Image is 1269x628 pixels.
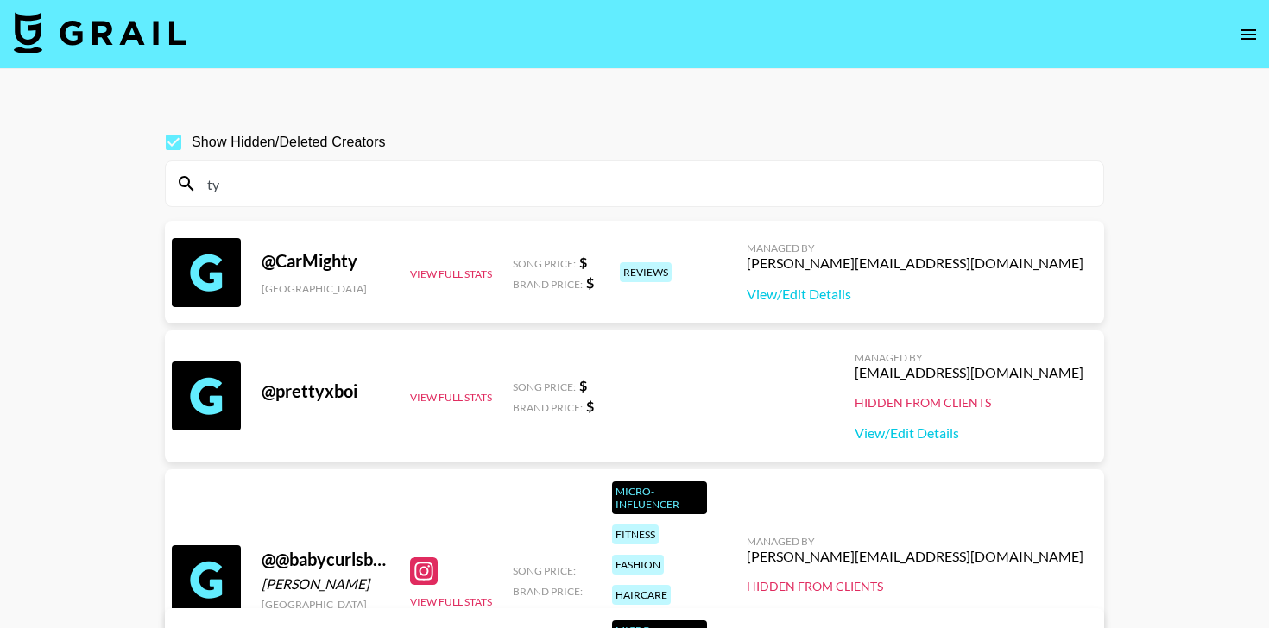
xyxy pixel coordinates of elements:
div: Hidden from Clients [855,395,1083,411]
div: [GEOGRAPHIC_DATA] [262,598,389,611]
span: Brand Price: [513,278,583,291]
div: [GEOGRAPHIC_DATA] [262,282,389,295]
div: Managed By [747,535,1083,548]
div: @ @babycurlsbeauty [262,549,389,570]
span: Brand Price: [513,585,583,598]
span: Song Price: [513,564,576,577]
a: View/Edit Details [747,286,1083,303]
strong: $ [586,398,594,414]
div: Hidden from Clients [747,579,1083,594]
img: Grail Talent [14,12,186,53]
div: Managed By [855,351,1083,364]
strong: $ [579,377,587,393]
span: Show Hidden/Deleted Creators [192,132,386,153]
div: [PERSON_NAME][EMAIL_ADDRESS][DOMAIN_NAME] [747,548,1083,565]
div: fitness [612,524,659,544]
button: open drawer [1231,17,1266,52]
div: Micro-Influencer [612,481,707,514]
span: Song Price: [513,257,576,270]
div: haircare [612,585,671,605]
span: Brand Price: [513,401,583,414]
div: [PERSON_NAME] [262,575,389,593]
div: @ CarMighty [262,250,389,272]
div: [PERSON_NAME][EMAIL_ADDRESS][DOMAIN_NAME] [747,254,1083,272]
button: View Full Stats [410,267,492,280]
a: View/Edit Details [855,424,1083,442]
div: reviews [620,262,672,282]
div: [EMAIL_ADDRESS][DOMAIN_NAME] [855,364,1083,381]
strong: $ [586,274,594,291]
button: View Full Stats [410,391,492,404]
div: @ prettyxboi [262,380,389,402]
input: Search by User Name [197,170,1093,198]
button: View Full Stats [410,595,492,608]
span: Song Price: [513,380,576,393]
div: fashion [612,555,664,575]
strong: $ [579,254,587,270]
div: Managed By [747,242,1083,254]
